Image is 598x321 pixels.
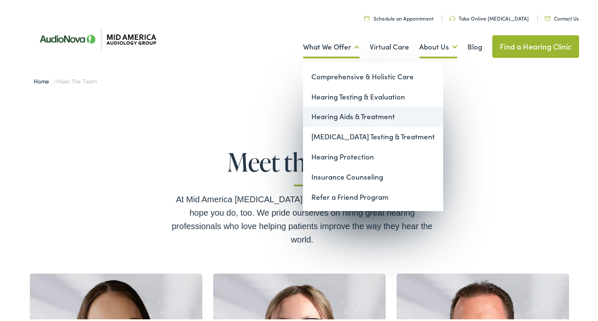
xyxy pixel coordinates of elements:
a: Contact Us [545,13,579,20]
a: Take Online [MEDICAL_DATA] [449,13,529,20]
a: Home [34,75,53,84]
img: utility icon [364,14,369,19]
a: What We Offer [303,30,360,61]
a: About Us [419,30,457,61]
a: [MEDICAL_DATA] Testing & Treatment [303,125,443,145]
span: / [34,75,97,84]
img: utility icon [545,15,551,19]
a: Find a Hearing Clinic [492,34,579,56]
a: Refer a Friend Program [303,185,443,206]
a: Insurance Counseling [303,165,443,185]
a: Hearing Protection [303,145,443,165]
a: Blog [467,30,482,61]
h1: Meet the Team [168,146,436,185]
a: Comprehensive & Holistic Care [303,65,443,85]
a: Hearing Testing & Evaluation [303,85,443,105]
span: Meet the Team [56,75,97,84]
img: utility icon [449,14,455,19]
div: At Mid America [MEDICAL_DATA] Group, we love our team, and we hope you do, too. We pride ourselve... [168,191,436,245]
a: Virtual Care [370,30,409,61]
a: Hearing Aids & Treatment [303,105,443,125]
a: Schedule an Appointment [364,13,433,20]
